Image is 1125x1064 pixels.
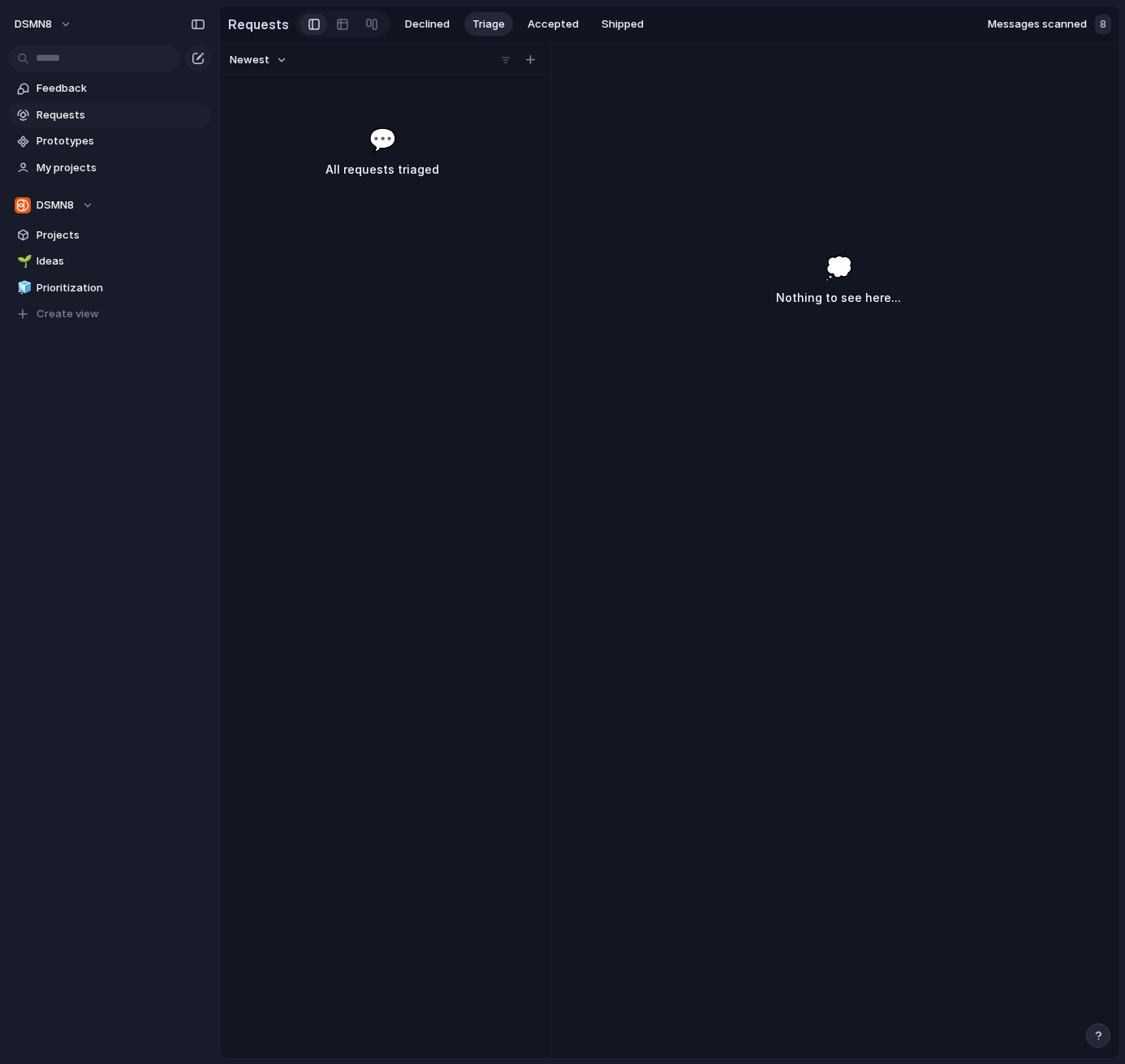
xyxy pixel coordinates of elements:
span: Newest [230,52,269,68]
button: 🌱 [15,253,31,269]
span: DSMN8 [37,197,74,213]
button: 🧊 [15,280,31,296]
a: Prototypes [8,129,211,153]
span: Prioritization [37,280,205,296]
div: 8 [1095,15,1111,34]
span: Feedback [37,80,205,97]
button: Declined [397,12,458,37]
a: 🌱Ideas [8,249,211,274]
span: Create view [37,306,99,322]
span: Prototypes [37,133,205,149]
span: 💭 [825,251,853,285]
h3: All requests triaged [258,160,506,179]
span: Projects [37,227,205,243]
a: Feedback [8,76,211,101]
span: Messages scanned [988,16,1087,32]
span: DSMN8 [15,16,52,32]
span: Shipped [601,16,644,32]
button: Create view [8,302,211,326]
button: Shipped [593,12,652,37]
a: 🧊Prioritization [8,276,211,300]
a: Requests [8,103,211,127]
span: Requests [37,107,205,123]
a: Projects [8,223,211,248]
span: 💬 [369,123,397,157]
button: DSMN8 [8,193,211,218]
div: 🧊 [17,278,28,297]
a: My projects [8,156,211,180]
span: Declined [405,16,450,32]
button: Triage [464,12,513,37]
span: My projects [37,160,205,176]
button: Accepted [519,12,587,37]
div: 🌱 [17,252,28,271]
span: Accepted [528,16,579,32]
span: Triage [472,16,505,32]
span: Ideas [37,253,205,269]
button: DSMN8 [7,11,80,37]
h3: Nothing to see here... [776,288,901,308]
h2: Requests [228,15,289,34]
button: Newest [227,50,290,71]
